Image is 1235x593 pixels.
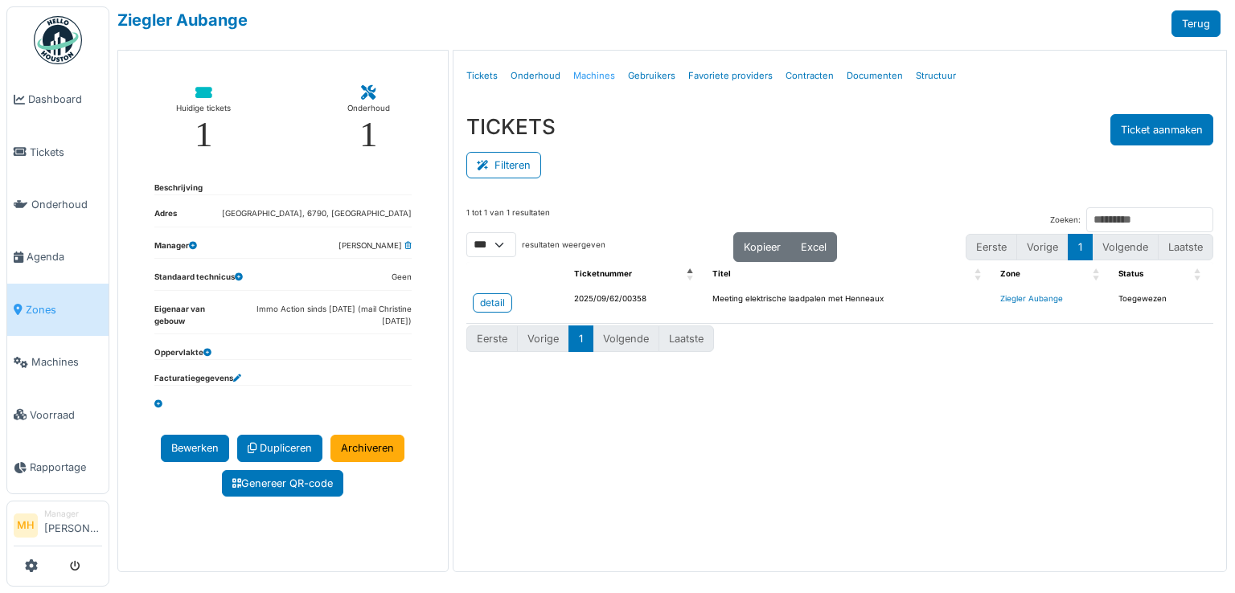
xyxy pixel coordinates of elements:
dt: Adres [154,208,177,227]
a: Favoriete providers [682,57,779,95]
dt: Beschrijving [154,182,203,194]
a: Voorraad [7,388,109,440]
button: 1 [1068,234,1093,260]
span: Tickets [30,145,102,160]
dd: [PERSON_NAME] [338,240,412,252]
a: Huidige tickets 1 [163,73,244,166]
a: Tickets [7,125,109,178]
div: Onderhoud [347,100,390,117]
span: Machines [31,354,102,370]
a: Dashboard [7,73,109,125]
span: Zone: Activate to sort [1093,262,1102,287]
span: Titel [712,269,731,278]
dt: Oppervlakte [154,347,211,359]
label: Zoeken: [1050,215,1081,227]
li: MH [14,513,38,538]
span: Voorraad [30,407,102,423]
a: Machines [567,57,622,95]
a: Structuur [909,57,962,95]
nav: pagination [466,325,714,352]
dd: Geen [392,272,412,284]
h3: TICKETS [466,114,556,139]
a: Rapportage [7,441,109,493]
dd: Immo Action sinds [DATE] (mail Christine [DATE]) [233,304,412,327]
td: Meeting elektrische laadpalen met Henneaux [706,287,994,324]
a: Agenda [7,231,109,283]
span: Zones [26,302,102,317]
span: Kopieer [744,241,781,253]
span: Onderhoud [31,197,102,212]
a: Documenten [840,57,909,95]
span: Ticketnummer [574,269,632,278]
a: Dupliceren [237,435,322,461]
span: Titel: Activate to sort [974,262,984,287]
a: Gebruikers [622,57,682,95]
a: Terug [1171,10,1221,37]
a: MH Manager[PERSON_NAME] [14,508,102,546]
a: Tickets [460,57,504,95]
a: Genereer QR-code [222,470,343,497]
a: Onderhoud 1 [334,73,403,166]
dt: Facturatiegegevens [154,373,241,385]
a: Archiveren [330,435,404,461]
a: Onderhoud [504,57,567,95]
dt: Eigenaar van gebouw [154,304,233,333]
button: Kopieer [733,232,791,262]
a: Contracten [779,57,840,95]
div: detail [480,296,505,310]
span: Rapportage [30,460,102,475]
span: Zone [1000,269,1020,278]
button: Filteren [466,152,541,178]
td: Toegewezen [1112,287,1213,324]
span: Status: Activate to sort [1194,262,1204,287]
button: Ticket aanmaken [1110,114,1213,145]
a: Onderhoud [7,178,109,231]
a: Ziegler Aubange [117,10,248,30]
button: 1 [568,325,593,352]
button: Excel [790,232,837,262]
span: Ticketnummer: Activate to invert sorting [687,262,696,287]
span: Agenda [27,249,102,264]
span: Excel [801,241,827,253]
a: Bewerken [161,435,229,461]
span: Status [1118,269,1143,278]
div: Manager [44,508,102,520]
a: Zones [7,284,109,336]
a: Ziegler Aubange [1000,294,1063,303]
img: Badge_color-CXgf-gQk.svg [34,16,82,64]
div: 1 [359,117,378,153]
span: Dashboard [28,92,102,107]
div: 1 tot 1 van 1 resultaten [466,207,550,232]
div: 1 [195,117,213,153]
div: Huidige tickets [176,100,231,117]
dd: [GEOGRAPHIC_DATA], 6790, [GEOGRAPHIC_DATA] [222,208,412,220]
td: 2025/09/62/00358 [568,287,706,324]
dt: Manager [154,240,197,259]
a: detail [473,293,512,313]
li: [PERSON_NAME] [44,508,102,542]
a: Machines [7,336,109,388]
label: resultaten weergeven [522,239,605,252]
dt: Standaard technicus [154,272,243,290]
nav: pagination [966,234,1213,260]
